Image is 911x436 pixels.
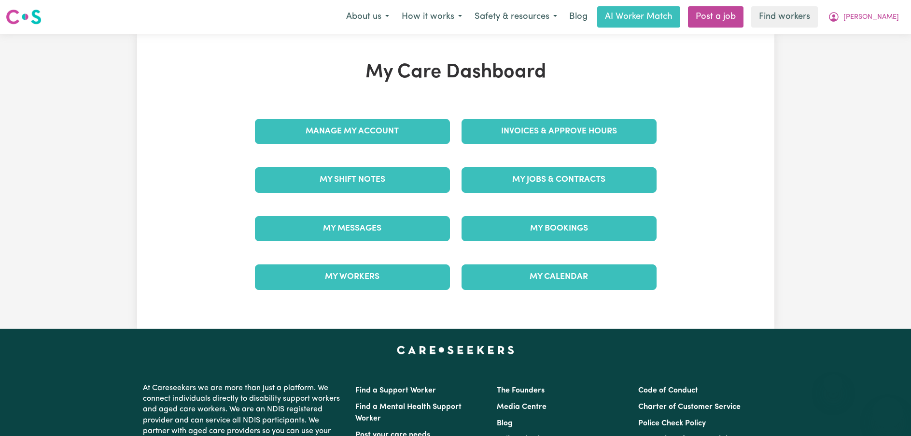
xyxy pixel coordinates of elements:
[462,264,657,290] a: My Calendar
[638,387,698,394] a: Code of Conduct
[6,8,42,26] img: Careseekers logo
[638,420,706,427] a: Police Check Policy
[255,264,450,290] a: My Workers
[462,216,657,241] a: My Bookings
[255,167,450,192] a: My Shift Notes
[255,216,450,241] a: My Messages
[497,420,513,427] a: Blog
[822,7,905,27] button: My Account
[497,403,547,411] a: Media Centre
[355,387,436,394] a: Find a Support Worker
[751,6,818,28] a: Find workers
[6,6,42,28] a: Careseekers logo
[497,387,545,394] a: The Founders
[462,167,657,192] a: My Jobs & Contracts
[468,7,563,27] button: Safety & resources
[249,61,662,84] h1: My Care Dashboard
[255,119,450,144] a: Manage My Account
[563,6,593,28] a: Blog
[397,346,514,354] a: Careseekers home page
[638,403,741,411] a: Charter of Customer Service
[843,12,899,23] span: [PERSON_NAME]
[462,119,657,144] a: Invoices & Approve Hours
[355,403,462,422] a: Find a Mental Health Support Worker
[395,7,468,27] button: How it works
[872,397,903,428] iframe: Button to launch messaging window
[824,374,843,393] iframe: Close message
[340,7,395,27] button: About us
[597,6,680,28] a: AI Worker Match
[688,6,743,28] a: Post a job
